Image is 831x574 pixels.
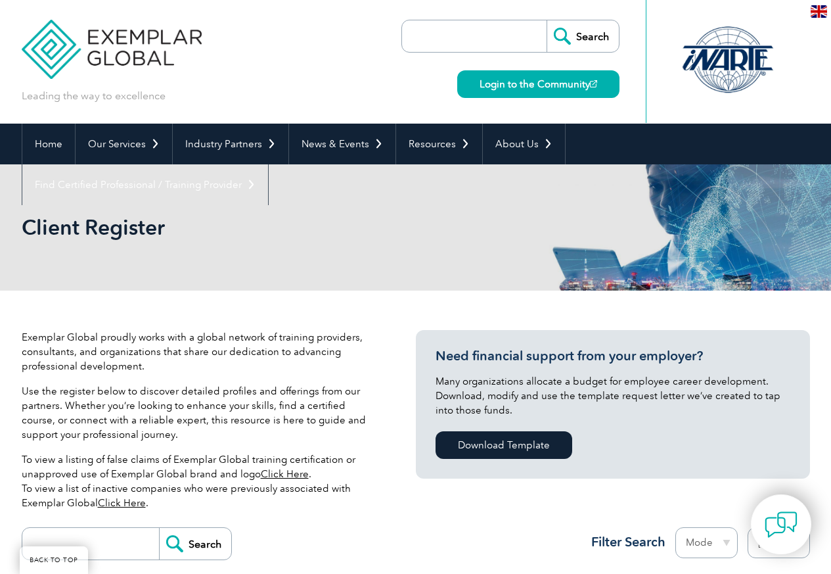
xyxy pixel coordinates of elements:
[76,124,172,164] a: Our Services
[289,124,395,164] a: News & Events
[22,164,268,205] a: Find Certified Professional / Training Provider
[483,124,565,164] a: About Us
[436,374,790,418] p: Many organizations allocate a budget for employee career development. Download, modify and use th...
[590,80,597,87] img: open_square.png
[22,89,166,103] p: Leading the way to excellence
[22,217,573,238] h2: Client Register
[159,528,231,560] input: Search
[765,508,797,541] img: contact-chat.png
[98,497,146,509] a: Click Here
[22,330,376,373] p: Exemplar Global proudly works with a global network of training providers, consultants, and organ...
[811,5,827,18] img: en
[436,348,790,364] h3: Need financial support from your employer?
[261,468,309,480] a: Click Here
[583,534,665,550] h3: Filter Search
[22,124,75,164] a: Home
[20,546,88,574] a: BACK TO TOP
[396,124,482,164] a: Resources
[173,124,288,164] a: Industry Partners
[22,452,376,510] p: To view a listing of false claims of Exemplar Global training certification or unapproved use of ...
[457,70,619,98] a: Login to the Community
[22,384,376,442] p: Use the register below to discover detailed profiles and offerings from our partners. Whether you...
[436,431,572,459] a: Download Template
[547,20,619,52] input: Search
